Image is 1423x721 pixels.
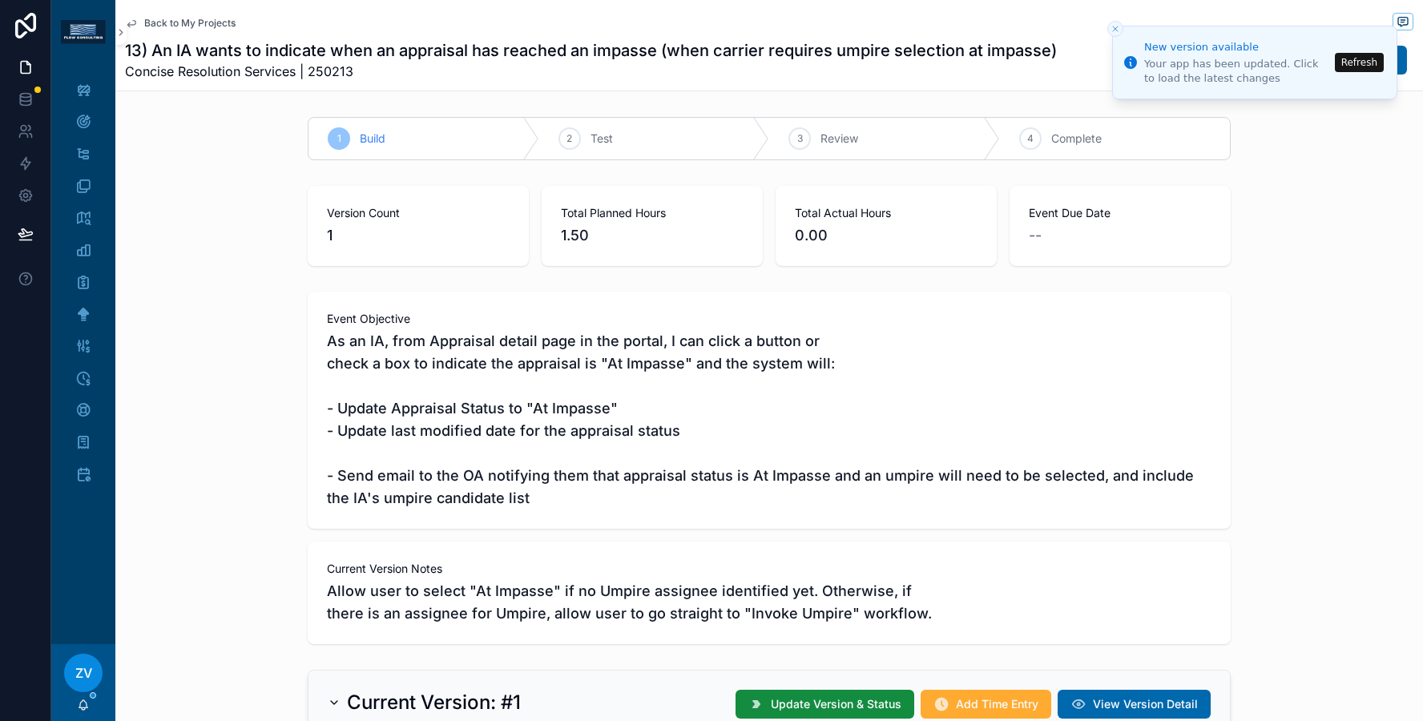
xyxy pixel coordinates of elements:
[327,224,510,247] span: 1
[51,64,115,510] div: scrollable content
[125,17,236,30] a: Back to My Projects
[1029,205,1211,221] span: Event Due Date
[327,580,1211,625] span: Allow user to select "At Impasse" if no Umpire assignee identified yet. Otherwise, if there is an...
[795,224,978,247] span: 0.00
[1027,132,1034,145] span: 4
[1107,21,1123,37] button: Close toast
[347,690,521,715] h2: Current Version: #1
[61,20,106,44] img: App logo
[797,132,803,145] span: 3
[337,132,341,145] span: 1
[591,131,613,147] span: Test
[561,224,744,247] span: 1.50
[956,696,1038,712] span: Add Time Entry
[795,205,978,221] span: Total Actual Hours
[1144,39,1330,55] div: New version available
[771,696,901,712] span: Update Version & Status
[360,131,385,147] span: Build
[561,205,744,221] span: Total Planned Hours
[144,17,236,30] span: Back to My Projects
[1029,224,1042,247] span: --
[75,663,92,683] span: ZV
[566,132,572,145] span: 2
[820,131,858,147] span: Review
[921,690,1051,719] button: Add Time Entry
[327,330,1211,510] span: As an IA, from Appraisal detail page in the portal, I can click a button or check a box to indica...
[327,311,1211,327] span: Event Objective
[1093,696,1198,712] span: View Version Detail
[327,205,510,221] span: Version Count
[125,62,1057,81] span: Concise Resolution Services | 250213
[327,561,1211,577] span: Current Version Notes
[736,690,914,719] button: Update Version & Status
[1058,690,1211,719] button: View Version Detail
[1335,53,1384,72] button: Refresh
[1051,131,1102,147] span: Complete
[125,39,1057,62] h1: 13) An IA wants to indicate when an appraisal has reached an impasse (when carrier requires umpir...
[1144,57,1330,86] div: Your app has been updated. Click to load the latest changes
